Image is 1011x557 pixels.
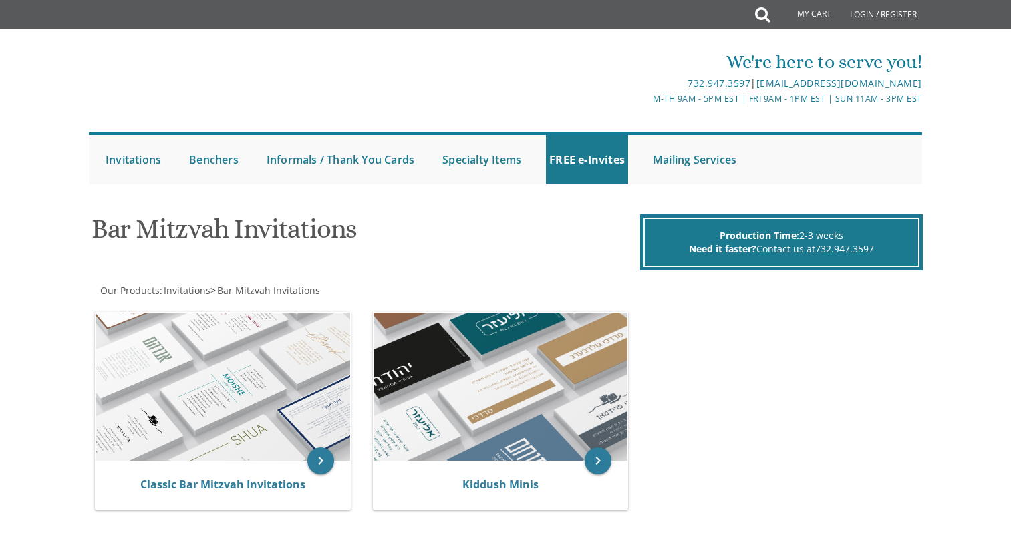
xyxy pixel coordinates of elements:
a: My Cart [768,1,841,28]
a: Mailing Services [649,135,740,184]
h1: Bar Mitzvah Invitations [92,214,637,254]
span: > [210,284,320,297]
a: Informals / Thank You Cards [263,135,418,184]
div: | [368,75,922,91]
a: Specialty Items [439,135,525,184]
span: Invitations [164,284,210,297]
img: Classic Bar Mitzvah Invitations [96,313,350,461]
a: 732.947.3597 [815,242,874,255]
a: Bar Mitzvah Invitations [216,284,320,297]
a: 732.947.3597 [688,77,750,89]
a: Kiddush Minis [462,477,539,492]
a: [EMAIL_ADDRESS][DOMAIN_NAME] [756,77,922,89]
a: Our Products [99,284,160,297]
span: Need it faster? [689,242,756,255]
a: Benchers [186,135,242,184]
a: Invitations [162,284,210,297]
a: FREE e-Invites [546,135,628,184]
a: Classic Bar Mitzvah Invitations [140,477,305,492]
a: Invitations [102,135,164,184]
div: 2-3 weeks Contact us at [643,218,919,267]
span: Production Time: [720,229,799,242]
span: Bar Mitzvah Invitations [217,284,320,297]
img: Kiddush Minis [374,313,628,461]
div: M-Th 9am - 5pm EST | Fri 9am - 1pm EST | Sun 11am - 3pm EST [368,91,922,106]
div: We're here to serve you! [368,49,922,75]
a: keyboard_arrow_right [307,447,334,474]
div: : [89,284,506,297]
a: keyboard_arrow_right [585,447,611,474]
